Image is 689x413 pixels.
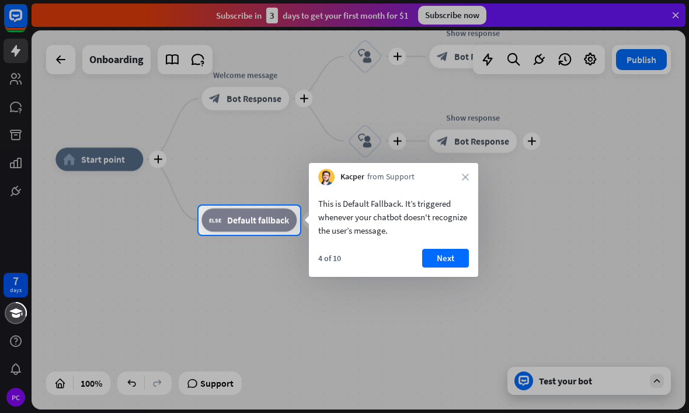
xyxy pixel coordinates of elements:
i: block_fallback [209,214,221,226]
button: Next [422,249,469,268]
button: Open LiveChat chat widget [9,5,44,40]
span: Kacper [340,171,364,183]
i: close [462,173,469,181]
span: from Support [367,171,415,183]
span: Default fallback [227,214,289,226]
div: This is Default Fallback. It’s triggered whenever your chatbot doesn't recognize the user’s message. [318,197,469,237]
div: 4 of 10 [318,253,341,263]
